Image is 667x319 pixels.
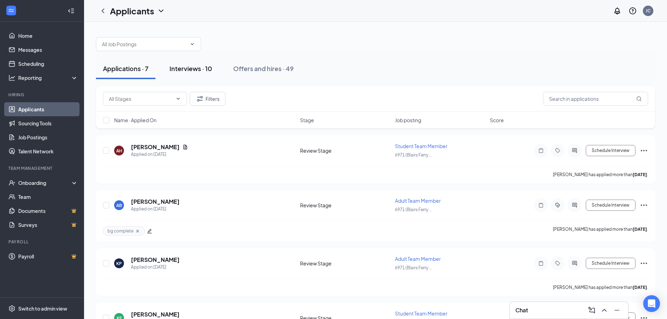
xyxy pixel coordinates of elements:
input: All Stages [109,95,173,103]
div: Reporting [18,74,78,81]
p: [PERSON_NAME] has applied more than . [553,284,648,290]
a: Messages [18,43,78,57]
svg: UserCheck [8,179,15,186]
svg: ChevronLeft [99,7,107,15]
svg: Notifications [613,7,621,15]
svg: WorkstreamLogo [8,7,15,14]
button: Filter Filters [190,92,225,106]
span: Adult Team Member [395,256,441,262]
h5: [PERSON_NAME] [131,256,180,264]
button: ChevronUp [599,305,610,316]
svg: ActiveTag [554,202,562,208]
div: Offers and hires · 49 [233,64,294,73]
span: Name · Applied On [114,117,157,124]
svg: ComposeMessage [588,306,596,314]
a: Team [18,190,78,204]
svg: ActiveChat [570,148,579,153]
svg: Note [537,148,545,153]
svg: ChevronDown [189,41,195,47]
svg: MagnifyingGlass [636,96,642,102]
a: PayrollCrown [18,249,78,263]
input: Search in applications [543,92,648,106]
div: Applied on [DATE] [131,151,188,158]
svg: ActiveChat [570,202,579,208]
svg: Minimize [613,306,621,314]
svg: QuestionInfo [628,7,637,15]
b: [DATE] [633,285,647,290]
svg: ActiveChat [570,261,579,266]
button: ComposeMessage [586,305,597,316]
a: DocumentsCrown [18,204,78,218]
div: Interviews · 10 [169,64,212,73]
div: Hiring [8,92,77,98]
span: Adult Team Member [395,197,441,204]
b: [DATE] [633,227,647,232]
svg: Cross [135,228,140,234]
div: Open Intercom Messenger [643,295,660,312]
div: JC [646,8,651,14]
button: Schedule Interview [586,145,635,156]
a: Talent Network [18,144,78,158]
svg: Collapse [68,7,75,14]
div: Onboarding [18,179,72,186]
span: Stage [300,117,314,124]
b: [DATE] [633,172,647,177]
svg: Note [537,202,545,208]
div: KP [116,261,122,266]
a: Home [18,29,78,43]
svg: Filter [196,95,204,103]
span: edit [147,229,152,234]
div: Payroll [8,239,77,245]
svg: Ellipses [640,201,648,209]
svg: Tag [554,261,562,266]
p: [PERSON_NAME] has applied more than . [553,172,648,178]
div: Switch to admin view [18,305,67,312]
span: 6971 (Blairs Ferry ... [395,207,432,212]
div: Team Management [8,165,77,171]
a: Job Postings [18,130,78,144]
button: Schedule Interview [586,200,635,211]
a: Applicants [18,102,78,116]
button: Minimize [611,305,623,316]
div: Applied on [DATE] [131,264,180,271]
span: Student Team Member [395,143,447,149]
svg: Tag [554,148,562,153]
div: Applied on [DATE] [131,206,180,213]
div: Review Stage [300,260,391,267]
div: Review Stage [300,147,391,154]
h5: [PERSON_NAME] [131,143,180,151]
svg: Ellipses [640,259,648,268]
div: Review Stage [300,202,391,209]
h5: [PERSON_NAME] [131,198,180,206]
svg: Note [537,261,545,266]
span: 6971 (Blairs Ferry ... [395,152,432,158]
h5: [PERSON_NAME] [131,311,180,318]
div: AH [116,148,122,154]
svg: Ellipses [640,146,648,155]
div: Applications · 7 [103,64,148,73]
input: All Job Postings [102,40,187,48]
a: SurveysCrown [18,218,78,232]
svg: Analysis [8,74,15,81]
a: Sourcing Tools [18,116,78,130]
div: AB [116,202,122,208]
span: Student Team Member [395,310,447,317]
svg: ChevronDown [175,96,181,102]
svg: Settings [8,305,15,312]
svg: Document [182,144,188,150]
span: Score [490,117,504,124]
h1: Applicants [110,5,154,17]
svg: ChevronDown [157,7,165,15]
h3: Chat [515,306,528,314]
p: [PERSON_NAME] has applied more than . [553,226,648,236]
span: Job posting [395,117,421,124]
svg: ChevronUp [600,306,609,314]
button: Schedule Interview [586,258,635,269]
a: Scheduling [18,57,78,71]
span: bg complete [107,228,133,234]
span: 6971 (Blairs Ferry ... [395,265,432,270]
